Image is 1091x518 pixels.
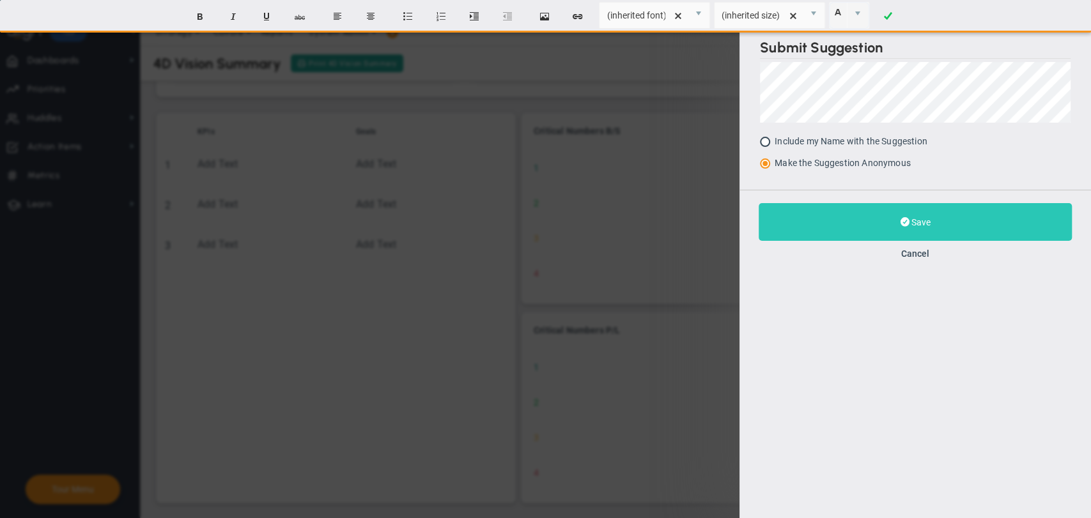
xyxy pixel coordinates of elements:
[321,4,352,29] button: Align text left
[911,217,931,227] span: Save
[803,3,824,28] span: select
[392,4,422,29] button: Insert unordered list
[355,4,385,29] button: Center text
[759,203,1072,241] button: Save
[901,248,929,259] button: Cancel
[829,2,869,29] span: Current selected color is rgba(255, 255, 255, 0)
[688,3,709,28] span: select
[562,4,592,29] button: Insert hyperlink
[218,4,249,29] button: Italic
[760,136,927,146] label: Include my Name with the Suggestion
[760,158,911,168] label: Make the Suggestion Anonymous
[715,3,803,28] input: Font Size
[600,3,688,28] input: Font Name
[284,4,315,29] button: Strikethrough
[458,4,489,29] button: Indent
[425,4,456,29] button: Insert ordered list
[529,4,559,29] button: Insert image
[251,4,282,29] button: Underline
[185,4,215,29] button: Bold
[847,3,869,28] span: select
[873,4,904,29] a: Done!
[760,39,1071,59] h2: Submit Suggestion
